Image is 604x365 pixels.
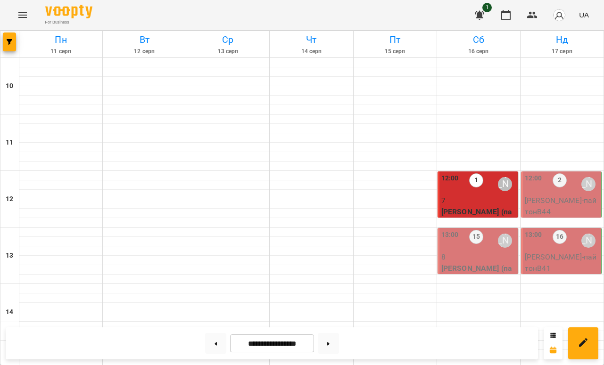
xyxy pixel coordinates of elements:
[522,32,602,47] h6: Нд
[482,3,492,12] span: 1
[21,32,101,47] h6: Пн
[553,8,566,22] img: avatar_s.png
[581,234,596,248] div: Володимир Ярошинський
[45,5,92,18] img: Voopty Logo
[6,251,13,261] h6: 13
[553,173,567,187] label: 2
[441,263,516,285] p: [PERSON_NAME] (пайтонВ41)
[21,47,101,56] h6: 11 серп
[441,173,459,184] label: 12:00
[104,32,184,47] h6: Вт
[45,19,92,25] span: For Business
[6,138,13,148] h6: 11
[6,307,13,317] h6: 14
[6,81,13,91] h6: 10
[188,32,268,47] h6: Ср
[271,32,351,47] h6: Чт
[441,195,516,206] p: 7
[441,206,516,228] p: [PERSON_NAME] (пайтонВ44)
[581,177,596,191] div: Володимир Ярошинський
[439,47,519,56] h6: 16 серп
[441,251,516,263] p: 8
[469,173,483,187] label: 1
[525,195,599,217] p: [PERSON_NAME] - пайтонВ44
[355,32,435,47] h6: Пт
[575,6,593,24] button: UA
[579,10,589,20] span: UA
[441,230,459,240] label: 13:00
[439,32,519,47] h6: Сб
[469,230,483,244] label: 15
[498,234,512,248] div: Володимир Ярошинський
[522,47,602,56] h6: 17 серп
[525,230,542,240] label: 13:00
[355,47,435,56] h6: 15 серп
[188,47,268,56] h6: 13 серп
[104,47,184,56] h6: 12 серп
[11,4,34,26] button: Menu
[271,47,351,56] h6: 14 серп
[498,177,512,191] div: Володимир Ярошинський
[525,251,599,274] p: [PERSON_NAME] - пайтонВ41
[525,173,542,184] label: 12:00
[553,230,567,244] label: 16
[6,194,13,204] h6: 12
